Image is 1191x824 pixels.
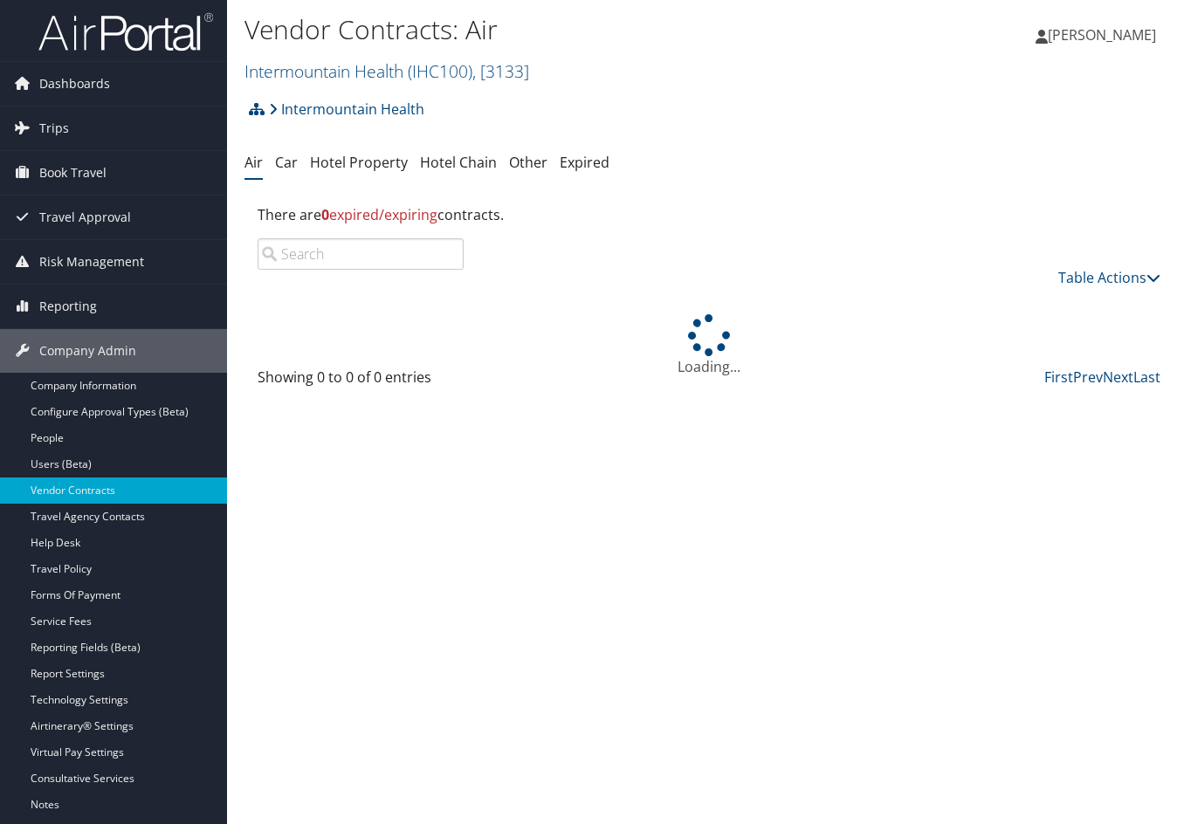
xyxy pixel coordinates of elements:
[310,153,408,172] a: Hotel Property
[1073,367,1103,387] a: Prev
[244,314,1174,377] div: Loading...
[258,238,464,270] input: Search
[269,92,424,127] a: Intermountain Health
[244,191,1174,238] div: There are contracts.
[408,59,472,83] span: ( IHC100 )
[1044,367,1073,387] a: First
[39,240,144,284] span: Risk Management
[38,11,213,52] img: airportal-logo.png
[1048,25,1156,45] span: [PERSON_NAME]
[1103,367,1133,387] a: Next
[472,59,529,83] span: , [ 3133 ]
[39,151,107,195] span: Book Travel
[275,153,298,172] a: Car
[39,106,69,150] span: Trips
[39,285,97,328] span: Reporting
[39,329,136,373] span: Company Admin
[509,153,547,172] a: Other
[244,59,529,83] a: Intermountain Health
[1133,367,1160,387] a: Last
[244,11,864,48] h1: Vendor Contracts: Air
[244,153,263,172] a: Air
[560,153,609,172] a: Expired
[1036,9,1174,61] a: [PERSON_NAME]
[1058,268,1160,287] a: Table Actions
[420,153,497,172] a: Hotel Chain
[39,196,131,239] span: Travel Approval
[39,62,110,106] span: Dashboards
[258,367,464,396] div: Showing 0 to 0 of 0 entries
[321,205,329,224] strong: 0
[321,205,437,224] span: expired/expiring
